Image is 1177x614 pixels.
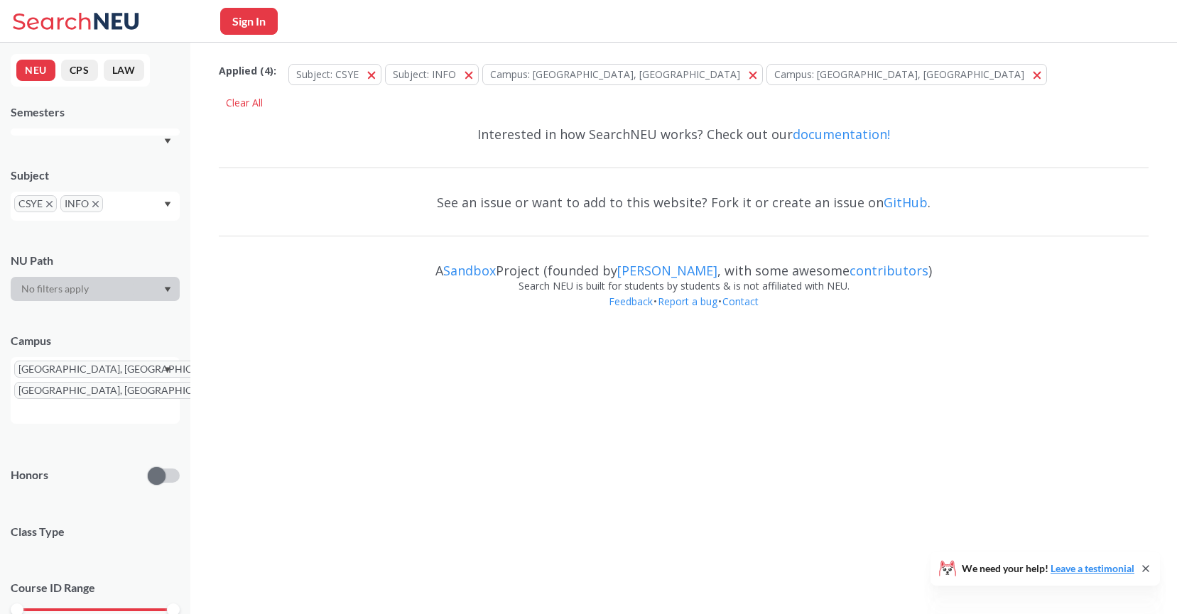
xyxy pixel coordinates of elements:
[11,253,180,268] div: NU Path
[11,277,180,301] div: Dropdown arrow
[219,63,276,79] span: Applied ( 4 ):
[608,295,653,308] a: Feedback
[92,201,99,207] svg: X to remove pill
[11,357,180,424] div: [GEOGRAPHIC_DATA], [GEOGRAPHIC_DATA]X to remove pill[GEOGRAPHIC_DATA], [GEOGRAPHIC_DATA]X to remo...
[850,262,928,279] a: contributors
[722,295,759,308] a: Contact
[884,194,928,211] a: GitHub
[443,262,496,279] a: Sandbox
[11,333,180,349] div: Campus
[11,192,180,221] div: CSYEX to remove pillINFOX to remove pillDropdown arrow
[288,64,381,85] button: Subject: CSYE
[774,67,1024,81] span: Campus: [GEOGRAPHIC_DATA], [GEOGRAPHIC_DATA]
[14,382,240,399] span: [GEOGRAPHIC_DATA], [GEOGRAPHIC_DATA]X to remove pill
[296,67,359,81] span: Subject: CSYE
[220,8,278,35] button: Sign In
[385,64,479,85] button: Subject: INFO
[14,361,240,378] span: [GEOGRAPHIC_DATA], [GEOGRAPHIC_DATA]X to remove pill
[46,201,53,207] svg: X to remove pill
[60,195,103,212] span: INFOX to remove pill
[11,467,48,483] p: Honors
[219,278,1149,294] div: Search NEU is built for students by students & is not affiliated with NEU.
[482,64,763,85] button: Campus: [GEOGRAPHIC_DATA], [GEOGRAPHIC_DATA]
[16,60,55,81] button: NEU
[164,138,171,144] svg: Dropdown arrow
[962,564,1134,574] span: We need your help!
[219,250,1149,278] div: A Project (founded by , with some awesome )
[11,524,180,539] span: Class Type
[219,92,270,114] div: Clear All
[1051,562,1134,574] a: Leave a testimonial
[219,294,1149,331] div: • •
[11,104,180,120] div: Semesters
[219,182,1149,223] div: See an issue or want to add to this website? Fork it or create an issue on .
[61,60,98,81] button: CPS
[393,67,456,81] span: Subject: INFO
[793,126,890,143] a: documentation!
[617,262,717,279] a: [PERSON_NAME]
[657,295,718,308] a: Report a bug
[11,580,180,596] p: Course ID Range
[164,287,171,292] svg: Dropdown arrow
[164,202,171,207] svg: Dropdown arrow
[766,64,1047,85] button: Campus: [GEOGRAPHIC_DATA], [GEOGRAPHIC_DATA]
[164,367,171,373] svg: Dropdown arrow
[11,168,180,183] div: Subject
[104,60,144,81] button: LAW
[490,67,740,81] span: Campus: [GEOGRAPHIC_DATA], [GEOGRAPHIC_DATA]
[14,195,57,212] span: CSYEX to remove pill
[219,114,1149,155] div: Interested in how SearchNEU works? Check out our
